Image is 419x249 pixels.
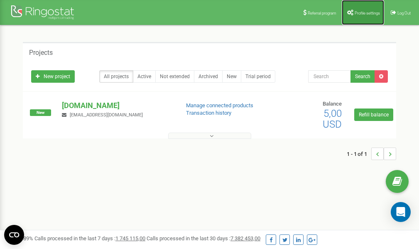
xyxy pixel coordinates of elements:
[155,70,194,83] a: Not extended
[194,70,223,83] a: Archived
[147,235,260,242] span: Calls processed in the last 30 days :
[323,101,342,107] span: Balance
[308,11,336,15] span: Referral program
[350,70,375,83] button: Search
[29,49,53,57] h5: Projects
[230,235,260,242] u: 7 382 453,00
[30,109,51,116] span: New
[34,235,145,242] span: Calls processed in the last 7 days :
[241,70,275,83] a: Trial period
[31,70,75,83] a: New project
[4,225,24,245] button: Open CMP widget
[354,108,393,121] a: Refill balance
[308,70,351,83] input: Search
[347,148,371,160] span: 1 - 1 of 1
[323,108,342,130] span: 5,00 USD
[186,110,231,116] a: Transaction history
[62,100,172,111] p: [DOMAIN_NAME]
[99,70,133,83] a: All projects
[70,112,143,118] span: [EMAIL_ADDRESS][DOMAIN_NAME]
[222,70,241,83] a: New
[397,11,411,15] span: Log Out
[347,139,396,168] nav: ...
[133,70,156,83] a: Active
[186,102,253,108] a: Manage connected products
[115,235,145,242] u: 1 745 115,00
[355,11,380,15] span: Profile settings
[391,202,411,222] div: Open Intercom Messenger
